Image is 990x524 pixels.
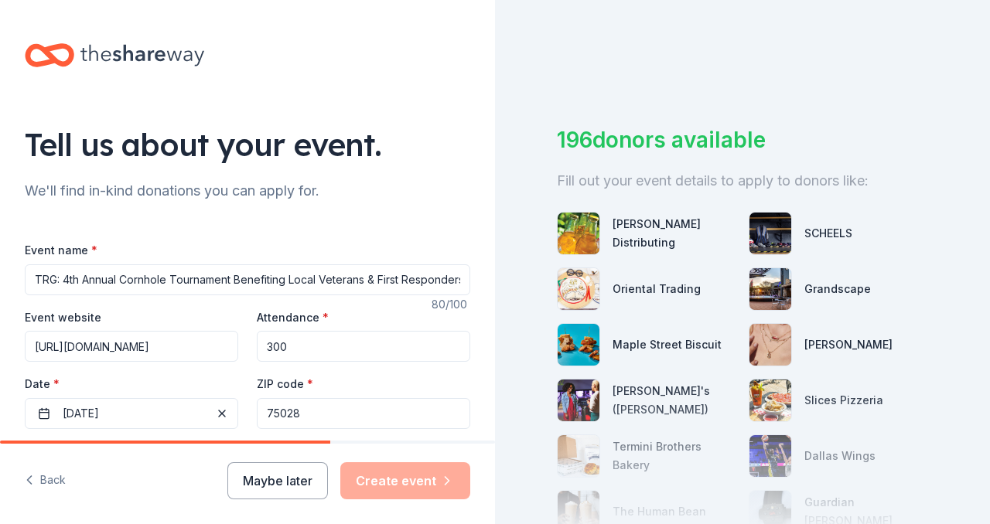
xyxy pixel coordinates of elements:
[804,280,871,298] div: Grandscape
[25,464,66,497] button: Back
[257,376,313,392] label: ZIP code
[613,335,722,354] div: Maple Street Biscuit
[557,124,928,156] div: 196 donors available
[804,224,852,243] div: SCHEELS
[25,331,238,362] input: https://www...
[558,268,599,310] img: photo for Oriental Trading
[749,268,791,310] img: photo for Grandscape
[227,462,328,499] button: Maybe later
[613,280,701,298] div: Oriental Trading
[25,123,470,166] div: Tell us about your event.
[558,213,599,254] img: photo for Andrews Distributing
[25,398,238,429] button: [DATE]
[25,264,470,295] input: Spring Fundraiser
[613,215,736,252] div: [PERSON_NAME] Distributing
[432,295,470,314] div: 80 /100
[25,179,470,203] div: We'll find in-kind donations you can apply for.
[257,331,470,362] input: 20
[257,310,329,325] label: Attendance
[257,398,470,429] input: 12345 (U.S. only)
[25,376,238,392] label: Date
[749,213,791,254] img: photo for SCHEELS
[557,168,928,193] div: Fill out your event details to apply to donors like:
[749,324,791,366] img: photo for Kendra Scott
[804,335,893,354] div: [PERSON_NAME]
[25,310,101,325] label: Event website
[558,324,599,366] img: photo for Maple Street Biscuit
[25,243,97,258] label: Event name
